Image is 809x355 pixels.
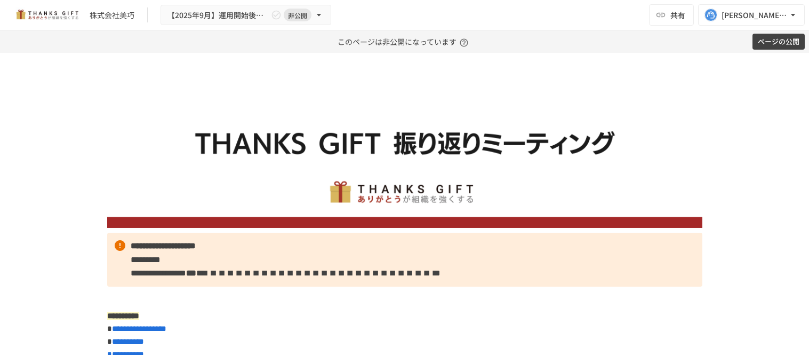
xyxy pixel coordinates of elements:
[670,9,685,21] span: 共有
[284,10,311,21] span: 非公開
[13,6,81,23] img: mMP1OxWUAhQbsRWCurg7vIHe5HqDpP7qZo7fRoNLXQh
[167,9,269,22] span: 【2025年9月】運用開始後振り返りミーティング
[90,10,134,21] div: 株式会社美巧
[722,9,788,22] div: [PERSON_NAME][EMAIL_ADDRESS][DOMAIN_NAME]
[649,4,694,26] button: 共有
[161,5,331,26] button: 【2025年9月】運用開始後振り返りミーティング非公開
[752,34,805,50] button: ページの公開
[107,79,702,228] img: ywjCEzGaDRs6RHkpXm6202453qKEghjSpJ0uwcQsaCz
[338,30,471,53] p: このページは非公開になっています
[698,4,805,26] button: [PERSON_NAME][EMAIL_ADDRESS][DOMAIN_NAME]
